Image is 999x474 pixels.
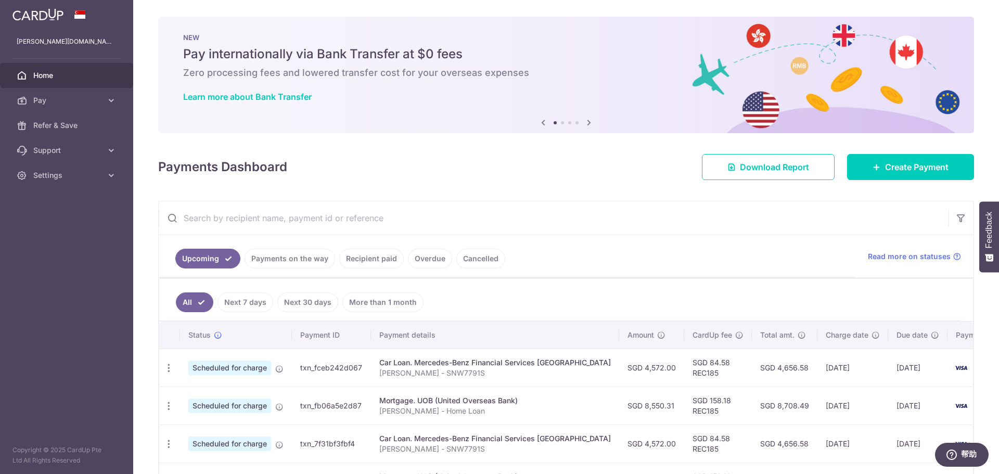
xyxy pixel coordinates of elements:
p: [PERSON_NAME] - Home Loan [379,406,611,416]
span: Due date [896,330,928,340]
div: Mortgage. UOB (United Overseas Bank) [379,395,611,406]
td: [DATE] [888,425,947,463]
span: Total amt. [760,330,795,340]
img: CardUp [12,8,63,21]
td: txn_fceb242d067 [292,349,371,387]
span: Status [188,330,211,340]
span: Support [33,145,102,156]
td: SGD 84.58 REC185 [684,349,752,387]
a: Cancelled [456,249,505,268]
td: SGD 84.58 REC185 [684,425,752,463]
td: [DATE] [888,387,947,425]
span: CardUp fee [693,330,732,340]
a: More than 1 month [342,292,424,312]
a: Download Report [702,154,835,180]
td: SGD 4,656.58 [752,425,817,463]
span: Charge date [826,330,868,340]
span: Scheduled for charge [188,437,271,451]
input: Search by recipient name, payment id or reference [159,201,949,235]
iframe: 打开一个小组件，您可以在其中找到更多信息 [934,443,989,469]
td: SGD 4,656.58 [752,349,817,387]
h6: Zero processing fees and lowered transfer cost for your overseas expenses [183,67,949,79]
div: Car Loan. Mercedes-Benz Financial Services [GEOGRAPHIC_DATA] [379,433,611,444]
td: SGD 158.18 REC185 [684,387,752,425]
td: txn_fb06a5e2d87 [292,387,371,425]
span: Amount [627,330,654,340]
h4: Payments Dashboard [158,158,287,176]
th: Payment ID [292,322,371,349]
a: Recipient paid [339,249,404,268]
a: Next 30 days [277,292,338,312]
a: Learn more about Bank Transfer [183,92,312,102]
p: [PERSON_NAME] - SNW7791S [379,368,611,378]
td: [DATE] [817,387,888,425]
p: NEW [183,33,949,42]
td: SGD 8,708.49 [752,387,817,425]
td: [DATE] [817,349,888,387]
td: [DATE] [817,425,888,463]
button: Feedback - Show survey [979,201,999,272]
span: Settings [33,170,102,181]
td: txn_7f31bf3fbf4 [292,425,371,463]
img: Bank Card [951,362,971,374]
h5: Pay internationally via Bank Transfer at $0 fees [183,46,949,62]
span: Read more on statuses [868,251,951,262]
a: All [176,292,213,312]
span: Scheduled for charge [188,361,271,375]
td: SGD 8,550.31 [619,387,684,425]
span: Home [33,70,102,81]
img: Bank transfer banner [158,17,974,133]
a: Overdue [408,249,452,268]
span: Create Payment [885,161,949,173]
th: Payment details [371,322,619,349]
span: Download Report [740,161,809,173]
a: Upcoming [175,249,240,268]
p: [PERSON_NAME] - SNW7791S [379,444,611,454]
span: Refer & Save [33,120,102,131]
span: Feedback [984,212,994,248]
span: Scheduled for charge [188,399,271,413]
span: Pay [33,95,102,106]
a: Create Payment [847,154,974,180]
a: Payments on the way [245,249,335,268]
div: Car Loan. Mercedes-Benz Financial Services [GEOGRAPHIC_DATA] [379,357,611,368]
img: Bank Card [951,438,971,450]
img: Bank Card [951,400,971,412]
p: [PERSON_NAME][DOMAIN_NAME][EMAIL_ADDRESS][PERSON_NAME][DOMAIN_NAME] [17,36,117,47]
td: SGD 4,572.00 [619,349,684,387]
a: Read more on statuses [868,251,961,262]
td: SGD 4,572.00 [619,425,684,463]
a: Next 7 days [217,292,273,312]
td: [DATE] [888,349,947,387]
